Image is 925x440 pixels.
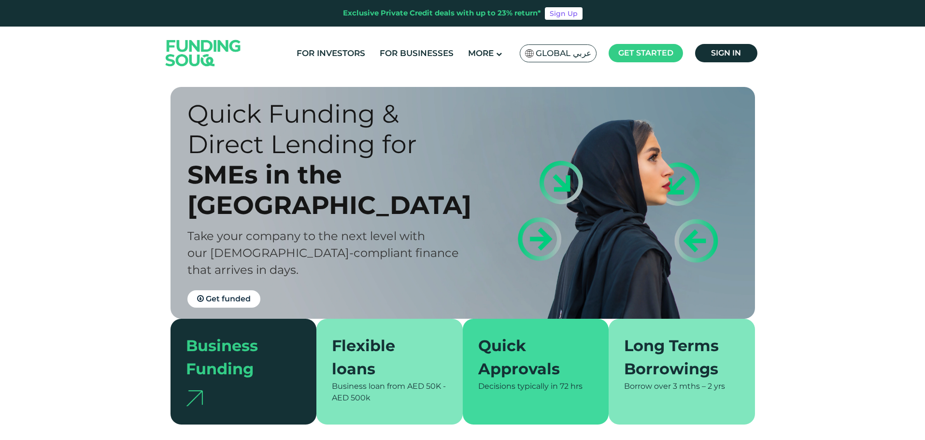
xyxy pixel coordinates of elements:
[186,390,203,406] img: arrow
[332,334,436,381] div: Flexible loans
[624,334,728,381] div: Long Terms Borrowings
[206,294,251,303] span: Get funded
[186,334,290,381] div: Business Funding
[525,49,534,57] img: SA Flag
[695,44,757,62] a: Sign in
[294,45,368,61] a: For Investors
[156,28,251,77] img: Logo
[560,382,583,391] span: 72 hrs
[536,48,591,59] span: Global عربي
[187,99,480,159] div: Quick Funding & Direct Lending for
[468,48,494,58] span: More
[624,382,671,391] span: Borrow over
[187,159,480,220] div: SMEs in the [GEOGRAPHIC_DATA]
[478,382,558,391] span: Decisions typically in
[332,382,405,391] span: Business loan from
[618,48,673,57] span: Get started
[478,334,582,381] div: Quick Approvals
[545,7,583,20] a: Sign Up
[377,45,456,61] a: For Businesses
[343,8,541,19] div: Exclusive Private Credit deals with up to 23% return*
[187,229,459,277] span: Take your company to the next level with our [DEMOGRAPHIC_DATA]-compliant finance that arrives in...
[711,48,741,57] span: Sign in
[187,290,260,308] a: Get funded
[673,382,725,391] span: 3 mths – 2 yrs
